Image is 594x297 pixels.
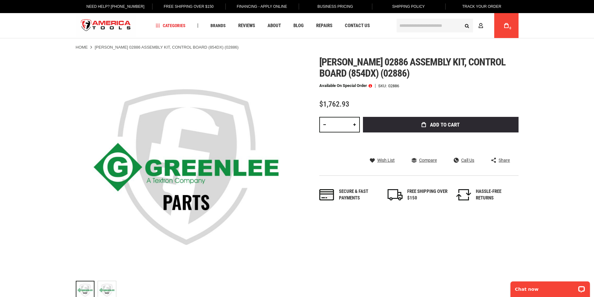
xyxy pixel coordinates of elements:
strong: SKU [378,84,388,88]
span: Add to Cart [430,122,460,127]
span: Compare [419,158,437,162]
a: Call Us [454,157,474,163]
a: store logo [76,14,136,37]
span: About [268,23,281,28]
span: Share [499,158,510,162]
img: payments [319,189,334,200]
span: Repairs [316,23,332,28]
img: America Tools [76,14,136,37]
span: Call Us [461,158,474,162]
a: Home [76,45,88,50]
img: Greenlee 02886 ASSEMBLY KIT, CONTROL BOARD (854DX) (02886) [76,56,297,278]
p: Available on Special Order [319,84,372,88]
iframe: LiveChat chat widget [506,277,594,297]
a: 0 [500,13,512,38]
span: Shipping Policy [392,4,425,9]
a: Categories [153,22,188,30]
a: Wish List [370,157,395,163]
a: Repairs [313,22,335,30]
a: Reviews [235,22,258,30]
button: Search [461,20,473,31]
iframe: Secure express checkout frame [362,134,520,152]
a: About [265,22,284,30]
span: Categories [156,23,186,28]
img: shipping [388,189,403,200]
span: $1,762.93 [319,100,349,108]
span: Contact Us [345,23,370,28]
strong: [PERSON_NAME] 02886 ASSEMBLY KIT, CONTROL BOARD (854DX) (02886) [95,45,239,50]
span: Wish List [377,158,395,162]
div: HASSLE-FREE RETURNS [476,188,516,202]
button: Add to Cart [363,117,519,132]
span: Blog [293,23,304,28]
span: [PERSON_NAME] 02886 assembly kit, control board (854dx) (02886) [319,56,506,79]
a: Contact Us [342,22,373,30]
img: returns [456,189,471,200]
a: Brands [208,22,229,30]
span: Brands [210,23,226,28]
span: 0 [509,26,511,30]
div: 02886 [388,84,399,88]
div: FREE SHIPPING OVER $150 [407,188,448,202]
a: Compare [412,157,437,163]
div: Secure & fast payments [339,188,379,202]
span: Reviews [238,23,255,28]
a: Blog [291,22,307,30]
